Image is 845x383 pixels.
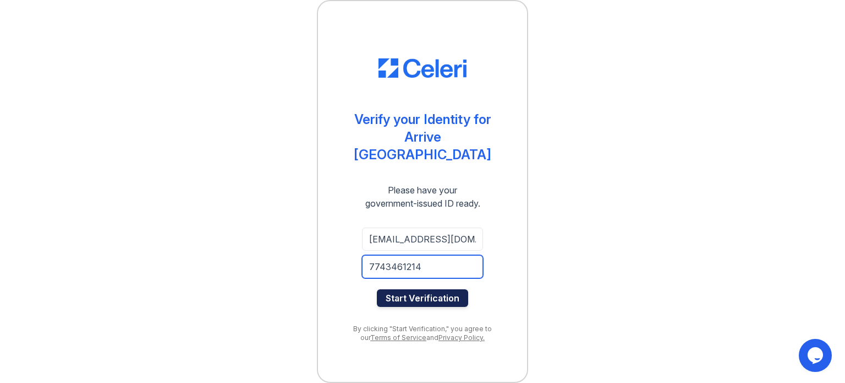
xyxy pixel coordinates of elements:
iframe: chat widget [799,339,834,372]
div: Please have your government-issued ID ready. [345,184,500,210]
input: Phone [362,255,483,278]
div: By clicking "Start Verification," you agree to our and [340,325,505,342]
img: CE_Logo_Blue-a8612792a0a2168367f1c8372b55b34899dd931a85d93a1a3d3e32e68fde9ad4.png [378,58,467,78]
a: Terms of Service [370,333,426,342]
button: Start Verification [377,289,468,307]
div: Verify your Identity for Arrive [GEOGRAPHIC_DATA] [340,111,505,164]
a: Privacy Policy. [438,333,485,342]
input: Email [362,228,483,251]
